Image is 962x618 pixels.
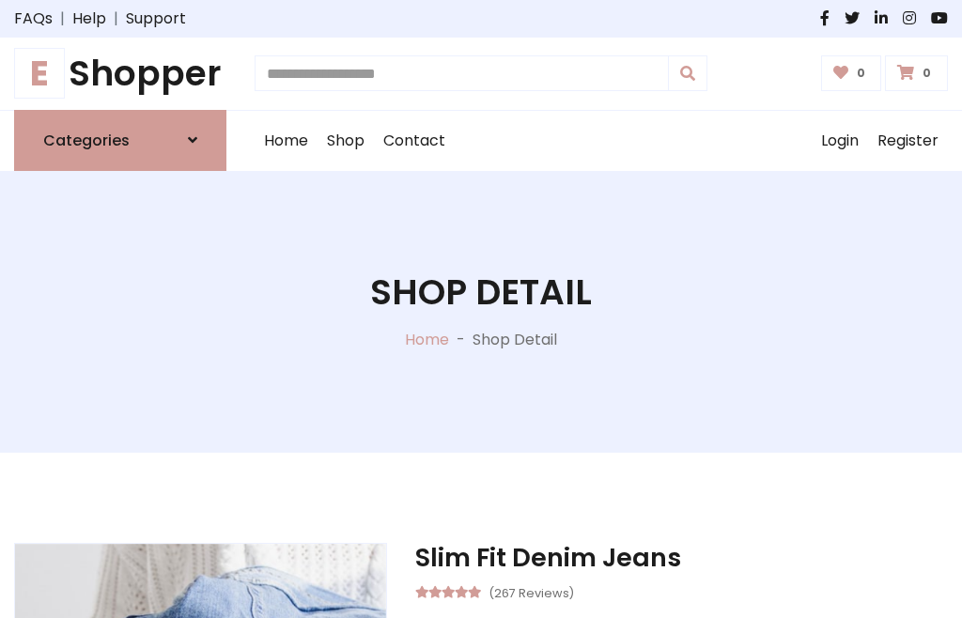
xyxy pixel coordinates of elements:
a: Help [72,8,106,30]
a: 0 [821,55,882,91]
a: Home [405,329,449,350]
a: Register [868,111,948,171]
p: - [449,329,473,351]
span: | [53,8,72,30]
a: Home [255,111,318,171]
a: Support [126,8,186,30]
h3: Slim Fit Denim Jeans [415,543,948,573]
h1: Shop Detail [370,271,592,314]
a: EShopper [14,53,226,95]
span: | [106,8,126,30]
a: Shop [318,111,374,171]
h6: Categories [43,131,130,149]
a: Login [812,111,868,171]
a: FAQs [14,8,53,30]
span: 0 [852,65,870,82]
span: E [14,48,65,99]
span: 0 [918,65,936,82]
a: 0 [885,55,948,91]
a: Contact [374,111,455,171]
h1: Shopper [14,53,226,95]
p: Shop Detail [473,329,557,351]
small: (267 Reviews) [489,580,574,603]
a: Categories [14,110,226,171]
